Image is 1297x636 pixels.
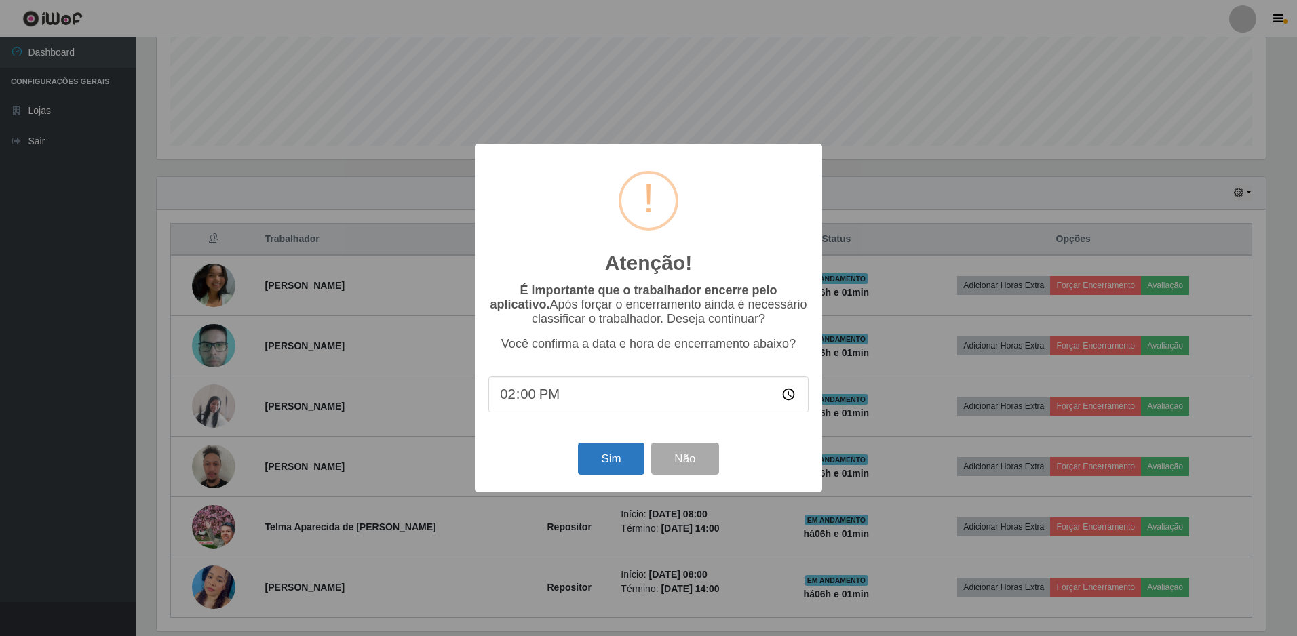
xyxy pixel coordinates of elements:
p: Você confirma a data e hora de encerramento abaixo? [488,337,809,351]
h2: Atenção! [605,251,692,275]
button: Não [651,443,718,475]
button: Sim [578,443,644,475]
p: Após forçar o encerramento ainda é necessário classificar o trabalhador. Deseja continuar? [488,283,809,326]
b: É importante que o trabalhador encerre pelo aplicativo. [490,283,777,311]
